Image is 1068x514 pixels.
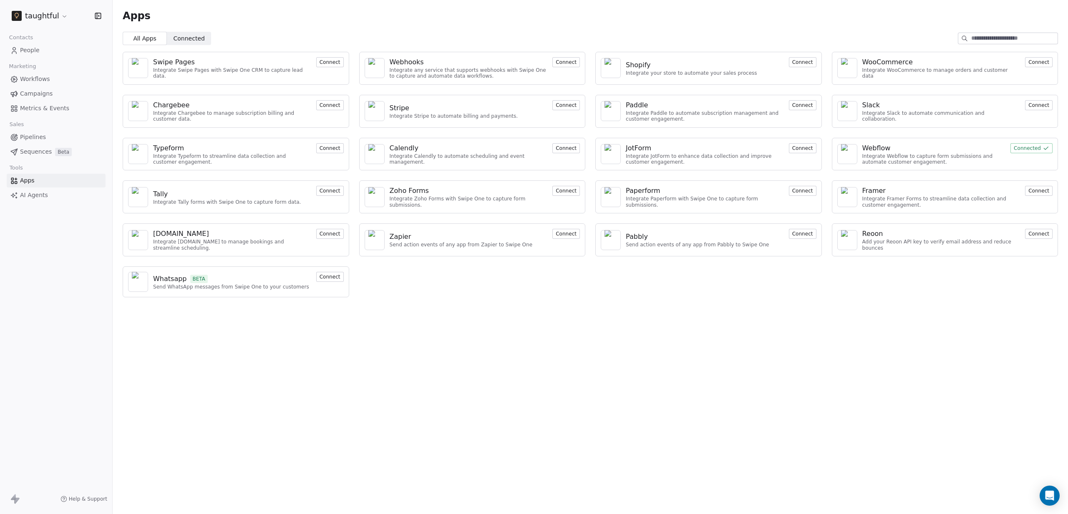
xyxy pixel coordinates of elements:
a: Connect [552,101,580,109]
img: NA [132,101,144,121]
a: NA [837,101,857,121]
a: NA [837,144,857,164]
div: Zapier [390,232,411,242]
img: NA [368,144,381,164]
img: NA [132,144,144,164]
div: Integrate Paddle to automate subscription management and customer engagement. [626,110,784,122]
button: Connect [789,57,816,67]
div: Integrate WooCommerce to manage orders and customer data [862,67,1020,79]
a: Help & Support [60,496,107,502]
a: Metrics & Events [7,101,106,115]
button: Connect [552,100,580,110]
div: JotForm [626,143,651,153]
button: Connect [316,100,344,110]
a: [DOMAIN_NAME] [153,229,311,239]
button: Connect [1025,57,1053,67]
img: NA [368,58,381,78]
div: Integrate Calendly to automate scheduling and event management. [390,153,548,165]
div: Send action events of any app from Pabbly to Swipe One [626,242,769,248]
a: Stripe [390,103,518,113]
span: Campaigns [20,89,53,98]
a: Shopify [626,60,757,70]
a: Slack [862,100,1020,110]
a: Connect [316,101,344,109]
a: AI Agents [7,188,106,202]
button: Connect [1025,100,1053,110]
span: BETA [190,275,208,283]
div: Swipe Pages [153,57,195,67]
a: NA [837,58,857,78]
div: Typeform [153,143,184,153]
img: NA [368,230,381,250]
img: NA [841,230,854,250]
a: NA [128,58,148,78]
a: SequencesBeta [7,145,106,159]
img: NA [841,144,854,164]
button: Connect [789,229,816,239]
button: Connect [1025,229,1053,239]
div: [DOMAIN_NAME] [153,229,209,239]
a: Connect [789,144,816,152]
img: NA [605,230,617,250]
a: NA [601,230,621,250]
div: Webflow [862,143,891,153]
button: Connected [1010,143,1053,153]
a: NA [365,101,385,121]
div: Calendly [390,143,418,153]
div: Integrate Typeform to streamline data collection and customer engagement. [153,153,311,165]
a: Connect [552,230,580,238]
div: Integrate Webflow to capture form submissions and automate customer engagement. [862,153,1006,165]
a: NA [128,187,148,207]
a: Webhooks [390,57,548,67]
a: NA [365,187,385,207]
a: WhatsappBETA [153,274,309,284]
img: NA [132,58,144,78]
div: Integrate Tally forms with Swipe One to capture form data. [153,199,301,205]
span: Help & Support [69,496,107,502]
button: Connect [316,272,344,282]
button: Connect [316,229,344,239]
div: Integrate Zoho Forms with Swipe One to capture form submissions. [390,196,548,208]
button: Connect [552,143,580,153]
div: Framer [862,186,886,196]
a: Pabbly [626,232,769,242]
button: Connect [789,143,816,153]
a: Zapier [390,232,533,242]
img: NA [368,101,381,121]
img: NA [605,101,617,121]
span: Pipelines [20,133,46,142]
a: Connect [552,187,580,195]
div: Integrate Slack to automate communication and collaboration. [862,110,1020,122]
div: Integrate any service that supports webhooks with Swipe One to capture and automate data workflows. [390,67,548,79]
div: Send WhatsApp messages from Swipe One to your customers [153,284,309,290]
a: NA [365,58,385,78]
div: Shopify [626,60,651,70]
img: NA [132,272,144,292]
button: Connect [316,143,344,153]
button: Connect [552,57,580,67]
img: NA [841,187,854,207]
a: Zoho Forms [390,186,548,196]
img: NA [841,58,854,78]
a: WooCommerce [862,57,1020,67]
div: Add your Reoon API key to verify email address and reduce bounces [862,239,1020,251]
div: Chargebee [153,100,189,110]
span: Beta [55,148,72,156]
a: Reoon [862,229,1020,239]
a: Connected [1010,144,1053,152]
a: Connect [316,273,344,281]
a: NA [128,272,148,292]
a: People [7,43,106,57]
img: Logo-Taughtful-500x500.png [12,11,22,21]
a: Pipelines [7,130,106,144]
div: Integrate your store to automate your sales process [626,70,757,76]
a: Connect [789,230,816,238]
a: Swipe Pages [153,57,311,67]
div: Reoon [862,229,883,239]
button: Connect [789,186,816,196]
a: NA [601,58,621,78]
button: Connect [316,57,344,67]
a: NA [128,101,148,121]
div: Send action events of any app from Zapier to Swipe One [390,242,533,248]
img: NA [132,187,144,207]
